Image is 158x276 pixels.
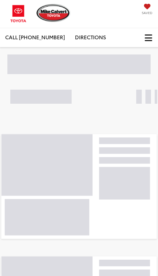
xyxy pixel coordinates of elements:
[5,33,18,41] font: Call
[70,28,111,47] a: Directions
[142,10,152,15] span: Saved
[139,28,158,47] button: Click to show site navigation
[19,33,65,41] span: [PHONE_NUMBER]
[142,6,152,15] a: My Saved Vehicles
[37,4,74,22] img: Mike Calvert Toyota
[6,3,31,25] img: Toyota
